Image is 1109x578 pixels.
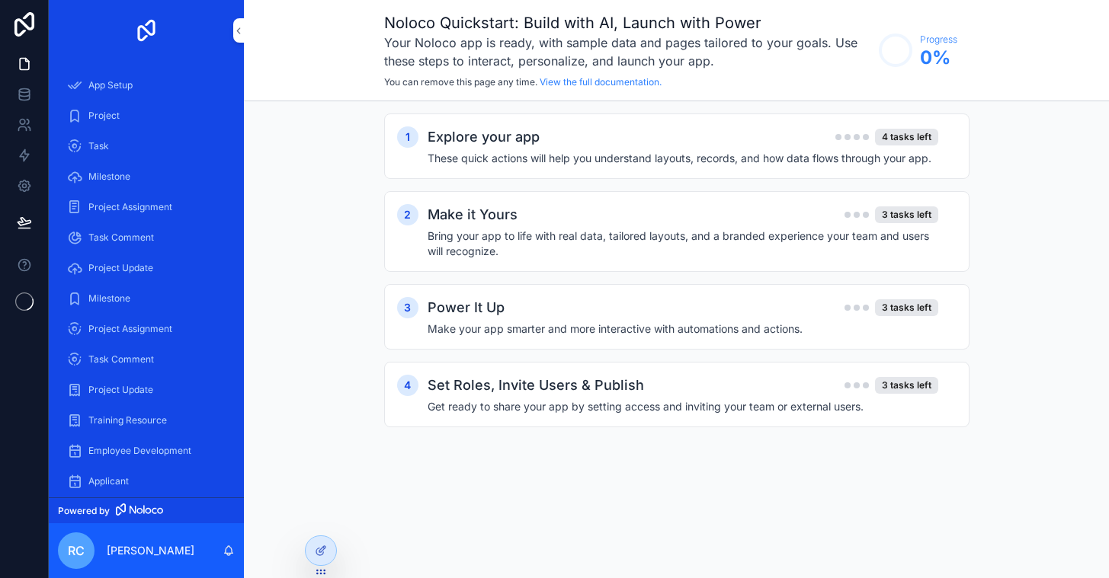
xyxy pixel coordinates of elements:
span: Project Update [88,262,153,274]
a: Task Comment [58,224,235,251]
span: Powered by [58,505,110,517]
span: Task Comment [88,232,154,244]
span: Project Assignment [88,201,172,213]
a: Applicant [58,468,235,495]
img: App logo [134,18,159,43]
span: 0 % [920,46,957,70]
span: Project [88,110,120,122]
a: Task [58,133,235,160]
a: View the full documentation. [540,76,662,88]
a: Task Comment [58,346,235,373]
a: Project Assignment [58,193,235,221]
span: RC [68,541,85,560]
div: scrollable content [49,61,244,497]
a: Project Update [58,376,235,404]
span: Employee Development [88,445,191,457]
span: Project Assignment [88,323,172,335]
a: Training Resource [58,407,235,434]
span: App Setup [88,79,133,91]
span: Milestone [88,292,130,305]
a: Powered by [49,497,244,523]
a: Milestone [58,163,235,190]
span: Project Update [88,384,153,396]
a: Employee Development [58,437,235,465]
a: Project Assignment [58,315,235,343]
a: Project [58,102,235,129]
span: You can remove this page any time. [384,76,537,88]
span: Milestone [88,171,130,183]
a: App Setup [58,72,235,99]
span: Applicant [88,475,129,487]
h3: Your Noloco app is ready, with sample data and pages tailored to your goals. Use these steps to i... [384,34,871,70]
span: Task Comment [88,353,154,366]
p: [PERSON_NAME] [107,543,194,558]
span: Task [88,140,109,152]
span: Progress [920,34,957,46]
a: Milestone [58,285,235,312]
h1: Noloco Quickstart: Build with AI, Launch with Power [384,12,871,34]
span: Training Resource [88,414,167,426]
a: Project Update [58,254,235,282]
